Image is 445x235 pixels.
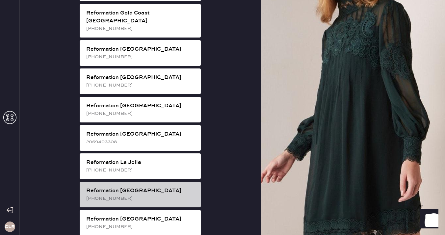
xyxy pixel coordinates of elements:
[86,223,196,230] div: [PHONE_NUMBER]
[86,9,196,25] div: Reformation Gold Coast [GEOGRAPHIC_DATA]
[86,195,196,202] div: [PHONE_NUMBER]
[86,130,196,138] div: Reformation [GEOGRAPHIC_DATA]
[86,138,196,145] div: 2069403308
[86,167,196,174] div: [PHONE_NUMBER]
[5,224,15,229] h3: CLR
[86,82,196,89] div: [PHONE_NUMBER]
[86,45,196,53] div: Reformation [GEOGRAPHIC_DATA]
[86,159,196,167] div: Reformation La Jolla
[86,74,196,82] div: Reformation [GEOGRAPHIC_DATA]
[86,110,196,117] div: [PHONE_NUMBER]
[414,205,442,234] iframe: Front Chat
[86,215,196,223] div: Reformation [GEOGRAPHIC_DATA]
[86,53,196,61] div: [PHONE_NUMBER]
[86,25,196,32] div: [PHONE_NUMBER]
[86,102,196,110] div: Reformation [GEOGRAPHIC_DATA]
[86,187,196,195] div: Reformation [GEOGRAPHIC_DATA]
